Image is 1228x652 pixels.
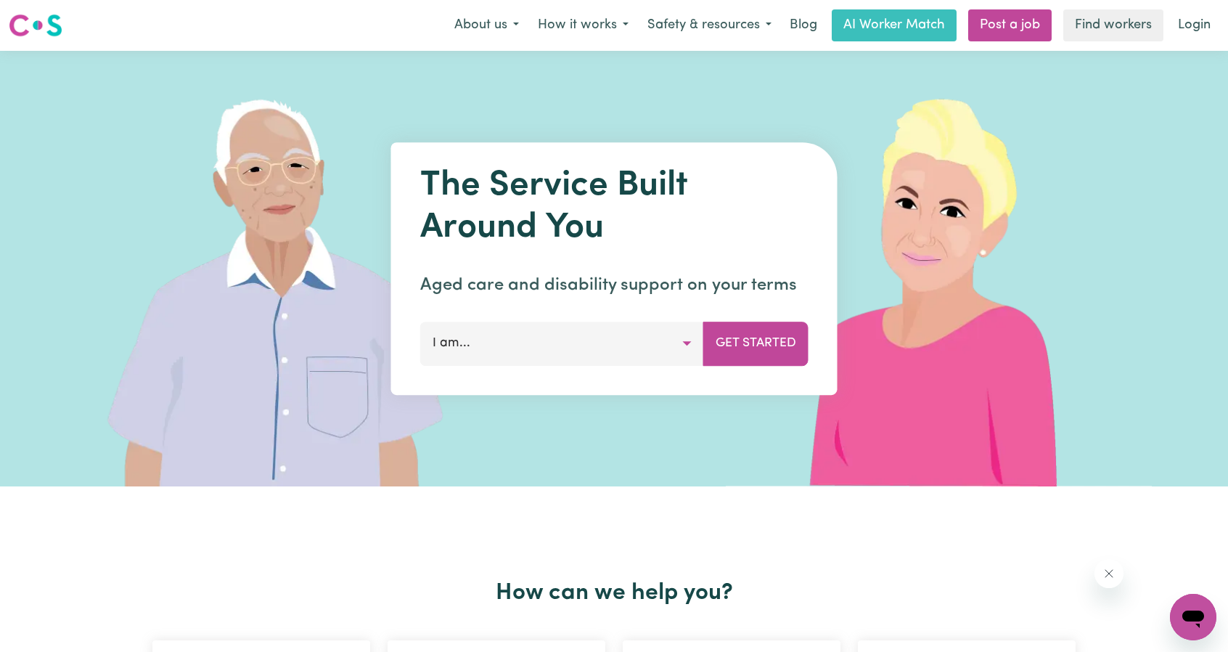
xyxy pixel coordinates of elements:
button: About us [445,10,528,41]
a: Login [1169,9,1219,41]
h2: How can we help you? [144,579,1084,607]
a: Blog [781,9,826,41]
button: Safety & resources [638,10,781,41]
p: Aged care and disability support on your terms [420,272,809,298]
h1: The Service Built Around You [420,166,809,249]
img: Careseekers logo [9,12,62,38]
button: I am... [420,322,704,365]
span: Need any help? [9,10,88,22]
button: Get Started [703,322,809,365]
a: Careseekers logo [9,9,62,42]
a: Find workers [1063,9,1163,41]
iframe: Button to launch messaging window [1170,594,1216,640]
a: Post a job [968,9,1052,41]
button: How it works [528,10,638,41]
iframe: Close message [1094,559,1123,588]
a: AI Worker Match [832,9,957,41]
